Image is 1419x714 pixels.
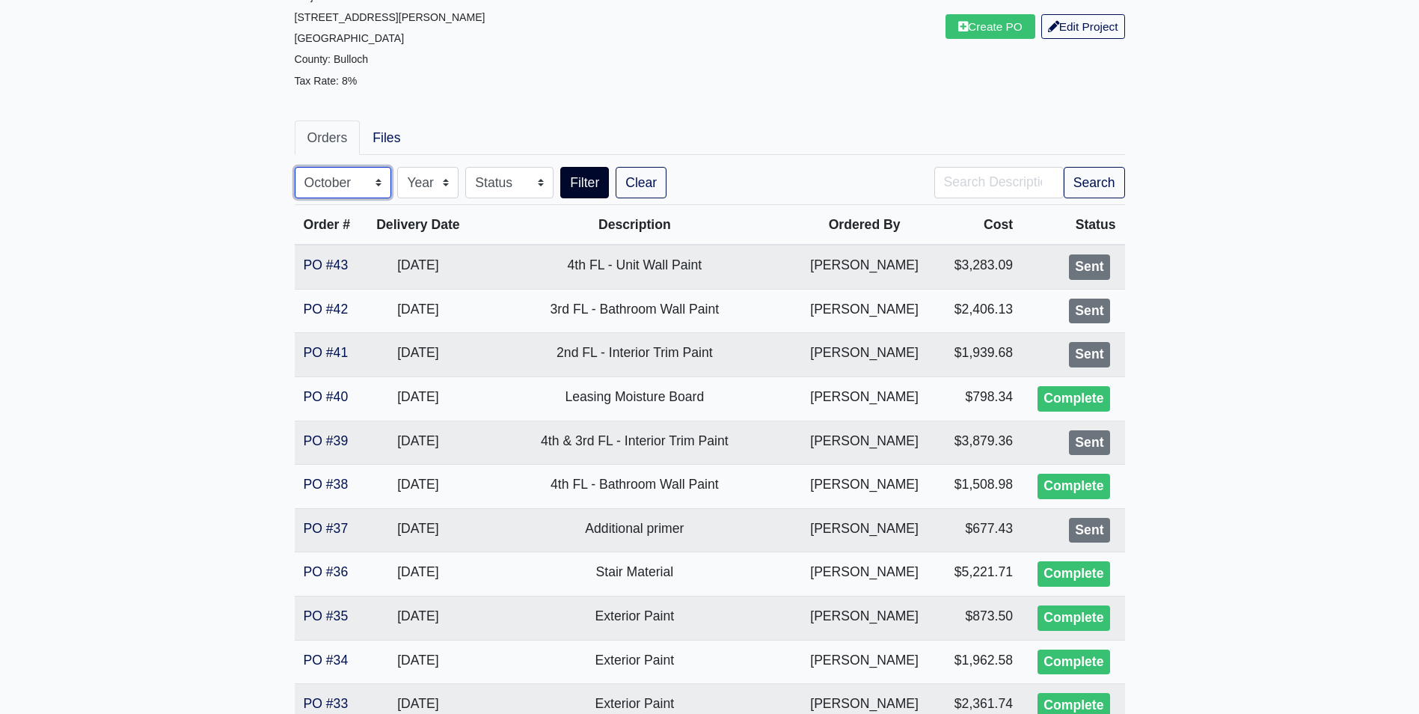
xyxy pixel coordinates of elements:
th: Status [1022,205,1124,245]
td: 3rd FL - Bathroom Wall Paint [473,289,797,333]
div: Sent [1069,518,1109,543]
a: Create PO [946,14,1035,39]
a: Clear [616,167,666,198]
a: Orders [295,120,361,155]
div: Complete [1038,474,1109,499]
td: [DATE] [364,376,472,421]
a: PO #34 [304,653,349,668]
td: [PERSON_NAME] [797,245,932,289]
td: $1,962.58 [932,640,1022,684]
a: PO #41 [304,345,349,360]
td: 4th FL - Bathroom Wall Paint [473,465,797,509]
td: $1,939.68 [932,333,1022,377]
td: [DATE] [364,289,472,333]
div: Complete [1038,561,1109,587]
div: Complete [1038,650,1109,675]
a: PO #40 [304,389,349,404]
td: [DATE] [364,640,472,684]
div: Sent [1069,254,1109,280]
td: [PERSON_NAME] [797,552,932,596]
a: Edit Project [1041,14,1125,39]
td: [PERSON_NAME] [797,333,932,377]
td: Additional primer [473,508,797,552]
div: Sent [1069,299,1109,324]
div: Sent [1069,430,1109,456]
td: 4th & 3rd FL - Interior Trim Paint [473,421,797,465]
td: [DATE] [364,508,472,552]
td: [PERSON_NAME] [797,465,932,509]
div: Complete [1038,605,1109,631]
td: [PERSON_NAME] [797,376,932,421]
td: [DATE] [364,465,472,509]
td: 4th FL - Unit Wall Paint [473,245,797,289]
a: PO #33 [304,696,349,711]
td: $3,283.09 [932,245,1022,289]
small: County: Bulloch [295,53,369,65]
td: $677.43 [932,508,1022,552]
button: Search [1064,167,1125,198]
a: PO #39 [304,433,349,448]
td: [DATE] [364,552,472,596]
td: $798.34 [932,376,1022,421]
td: $873.50 [932,596,1022,640]
button: Filter [560,167,609,198]
th: Ordered By [797,205,932,245]
div: Complete [1038,386,1109,412]
td: Leasing Moisture Board [473,376,797,421]
small: [STREET_ADDRESS][PERSON_NAME] [295,11,485,23]
td: [DATE] [364,333,472,377]
td: [DATE] [364,596,472,640]
a: PO #43 [304,257,349,272]
th: Cost [932,205,1022,245]
a: PO #35 [304,608,349,623]
div: Sent [1069,342,1109,367]
small: Tax Rate: 8% [295,75,358,87]
td: [PERSON_NAME] [797,421,932,465]
a: PO #36 [304,564,349,579]
a: PO #37 [304,521,349,536]
td: [DATE] [364,421,472,465]
a: PO #38 [304,477,349,492]
td: Exterior Paint [473,596,797,640]
small: [GEOGRAPHIC_DATA] [295,32,405,44]
td: [PERSON_NAME] [797,508,932,552]
th: Delivery Date [364,205,472,245]
td: [PERSON_NAME] [797,596,932,640]
td: $5,221.71 [932,552,1022,596]
td: [PERSON_NAME] [797,640,932,684]
td: [PERSON_NAME] [797,289,932,333]
td: 2nd FL - Interior Trim Paint [473,333,797,377]
td: $1,508.98 [932,465,1022,509]
th: Order # [295,205,364,245]
a: Files [360,120,413,155]
a: PO #42 [304,302,349,317]
th: Description [473,205,797,245]
td: Exterior Paint [473,640,797,684]
td: $3,879.36 [932,421,1022,465]
td: Stair Material [473,552,797,596]
td: $2,406.13 [932,289,1022,333]
input: Search [934,167,1064,198]
td: [DATE] [364,245,472,289]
